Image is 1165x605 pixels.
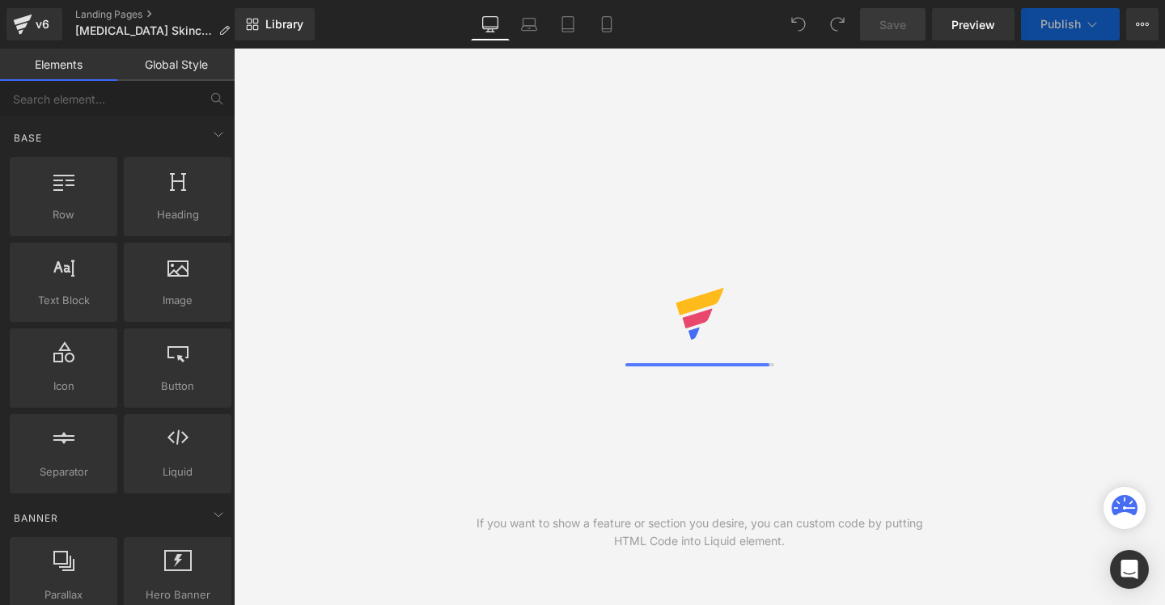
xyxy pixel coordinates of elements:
[1040,18,1081,31] span: Publish
[235,8,315,40] a: New Library
[932,8,1015,40] a: Preview
[129,292,227,309] span: Image
[129,463,227,480] span: Liquid
[129,586,227,603] span: Hero Banner
[129,206,227,223] span: Heading
[117,49,235,81] a: Global Style
[879,16,906,33] span: Save
[951,16,995,33] span: Preview
[467,514,933,550] div: If you want to show a feature or section you desire, you can custom code by putting HTML Code int...
[15,586,112,603] span: Parallax
[15,292,112,309] span: Text Block
[15,463,112,480] span: Separator
[75,8,243,21] a: Landing Pages
[1110,550,1149,589] div: Open Intercom Messenger
[821,8,854,40] button: Redo
[510,8,549,40] a: Laptop
[15,378,112,395] span: Icon
[782,8,815,40] button: Undo
[12,510,60,526] span: Banner
[129,378,227,395] span: Button
[265,17,303,32] span: Library
[587,8,626,40] a: Mobile
[15,206,112,223] span: Row
[75,24,212,37] span: [MEDICAL_DATA] Skincare
[471,8,510,40] a: Desktop
[1021,8,1120,40] button: Publish
[6,8,62,40] a: v6
[32,14,53,35] div: v6
[1126,8,1159,40] button: More
[549,8,587,40] a: Tablet
[12,130,44,146] span: Base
